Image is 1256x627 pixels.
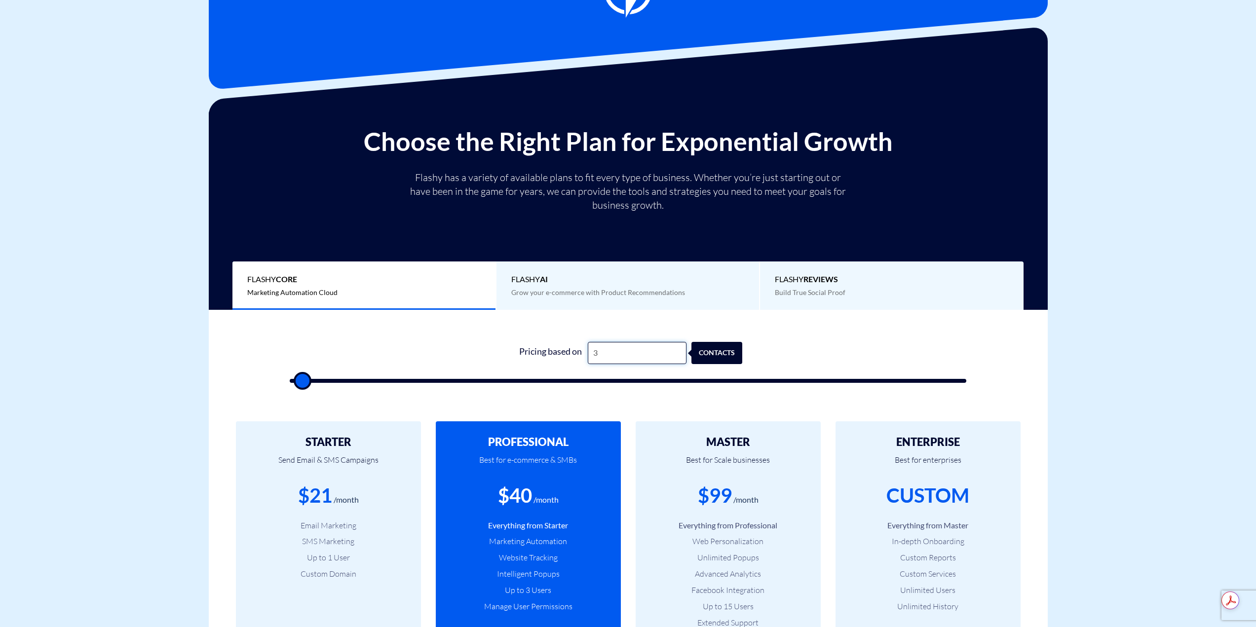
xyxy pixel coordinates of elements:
li: Everything from Professional [650,520,806,531]
h2: MASTER [650,436,806,448]
li: Facebook Integration [650,585,806,596]
h2: STARTER [251,436,406,448]
div: /month [533,494,559,506]
span: Flashy [511,274,745,285]
li: Web Personalization [650,536,806,547]
li: Manage User Permissions [451,601,606,612]
div: /month [733,494,759,506]
li: Marketing Automation [451,536,606,547]
b: REVIEWS [803,274,838,284]
p: Flashy has a variety of available plans to fit every type of business. Whether you’re just starti... [406,171,850,212]
div: $21 [298,481,332,510]
li: Up to 15 Users [650,601,806,612]
b: Core [276,274,297,284]
li: Up to 3 Users [451,585,606,596]
b: AI [540,274,548,284]
li: Custom Reports [850,552,1006,563]
li: Everything from Starter [451,520,606,531]
p: Best for enterprises [850,448,1006,481]
li: Unlimited History [850,601,1006,612]
li: Everything from Master [850,520,1006,531]
li: Up to 1 User [251,552,406,563]
p: Send Email & SMS Campaigns [251,448,406,481]
span: Flashy [247,274,481,285]
h2: Choose the Right Plan for Exponential Growth [216,127,1040,155]
li: SMS Marketing [251,536,406,547]
div: $40 [498,481,532,510]
p: Best for e-commerce & SMBs [451,448,606,481]
li: Intelligent Popups [451,568,606,580]
li: Unlimited Users [850,585,1006,596]
li: Custom Services [850,568,1006,580]
h2: PROFESSIONAL [451,436,606,448]
span: Build True Social Proof [775,288,845,296]
li: Unlimited Popups [650,552,806,563]
span: Marketing Automation Cloud [247,288,338,296]
h2: ENTERPRISE [850,436,1006,448]
div: CUSTOM [886,481,969,510]
span: Grow your e-commerce with Product Recommendations [511,288,685,296]
p: Best for Scale businesses [650,448,806,481]
li: Email Marketing [251,520,406,531]
div: $99 [698,481,732,510]
li: Website Tracking [451,552,606,563]
li: Advanced Analytics [650,568,806,580]
div: contacts [696,342,747,364]
li: Custom Domain [251,568,406,580]
li: In-depth Onboarding [850,536,1006,547]
div: /month [334,494,359,506]
div: Pricing based on [514,342,588,364]
span: Flashy [775,274,1009,285]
